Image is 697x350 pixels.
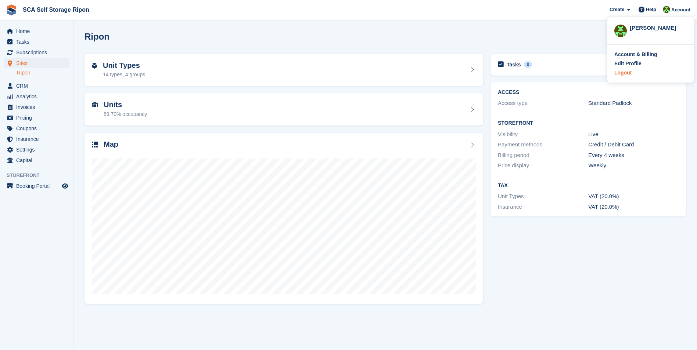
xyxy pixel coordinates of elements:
[16,145,60,155] span: Settings
[498,99,588,107] div: Access type
[630,24,687,30] div: [PERSON_NAME]
[671,6,690,14] span: Account
[663,6,670,13] img: Kelly Neesham
[588,99,679,107] div: Standard Padlock
[498,120,679,126] h2: Storefront
[104,101,147,109] h2: Units
[20,4,92,16] a: SCA Self Storage Ripon
[498,151,588,160] div: Billing period
[4,102,69,112] a: menu
[614,69,632,77] div: Logout
[85,54,483,86] a: Unit Types 14 types, 4 groups
[4,58,69,68] a: menu
[588,192,679,201] div: VAT (20.0%)
[4,123,69,134] a: menu
[610,6,624,13] span: Create
[498,183,679,189] h2: Tax
[16,134,60,144] span: Insurance
[85,133,483,304] a: Map
[498,130,588,139] div: Visibility
[16,123,60,134] span: Coupons
[614,51,657,58] div: Account & Billing
[588,203,679,211] div: VAT (20.0%)
[104,140,118,149] h2: Map
[4,181,69,191] a: menu
[614,51,687,58] a: Account & Billing
[588,141,679,149] div: Credit / Debit Card
[61,182,69,190] a: Preview store
[92,142,98,147] img: map-icn-33ee37083ee616e46c38cad1a60f524a97daa1e2b2c8c0bc3eb3415660979fc1.svg
[614,60,687,68] a: Edit Profile
[103,61,145,70] h2: Unit Types
[16,91,60,102] span: Analytics
[4,145,69,155] a: menu
[524,61,532,68] div: 0
[4,91,69,102] a: menu
[588,151,679,160] div: Every 4 weeks
[16,113,60,123] span: Pricing
[498,161,588,170] div: Price display
[16,155,60,165] span: Capital
[16,47,60,58] span: Subscriptions
[4,47,69,58] a: menu
[4,134,69,144] a: menu
[16,58,60,68] span: Sites
[498,90,679,95] h2: ACCESS
[104,110,147,118] div: 89.70% occupancy
[7,172,73,179] span: Storefront
[4,81,69,91] a: menu
[588,161,679,170] div: Weekly
[16,81,60,91] span: CRM
[614,60,642,68] div: Edit Profile
[16,26,60,36] span: Home
[4,26,69,36] a: menu
[498,141,588,149] div: Payment methods
[498,203,588,211] div: Insurance
[507,61,521,68] h2: Tasks
[85,93,483,125] a: Units 89.70% occupancy
[85,32,109,41] h2: Ripon
[498,192,588,201] div: Unit Types
[614,25,627,37] img: Kelly Neesham
[16,102,60,112] span: Invoices
[16,37,60,47] span: Tasks
[6,4,17,15] img: stora-icon-8386f47178a22dfd0bd8f6a31ec36ba5ce8667c1dd55bd0f319d3a0aa187defe.svg
[4,37,69,47] a: menu
[646,6,656,13] span: Help
[614,69,687,77] a: Logout
[103,71,145,79] div: 14 types, 4 groups
[588,130,679,139] div: Live
[92,102,98,107] img: unit-icn-7be61d7bf1b0ce9d3e12c5938cc71ed9869f7b940bace4675aadf7bd6d80202e.svg
[16,181,60,191] span: Booking Portal
[4,155,69,165] a: menu
[92,63,97,69] img: unit-type-icn-2b2737a686de81e16bb02015468b77c625bbabd49415b5ef34ead5e3b44a266d.svg
[4,113,69,123] a: menu
[17,69,69,76] a: Ripon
